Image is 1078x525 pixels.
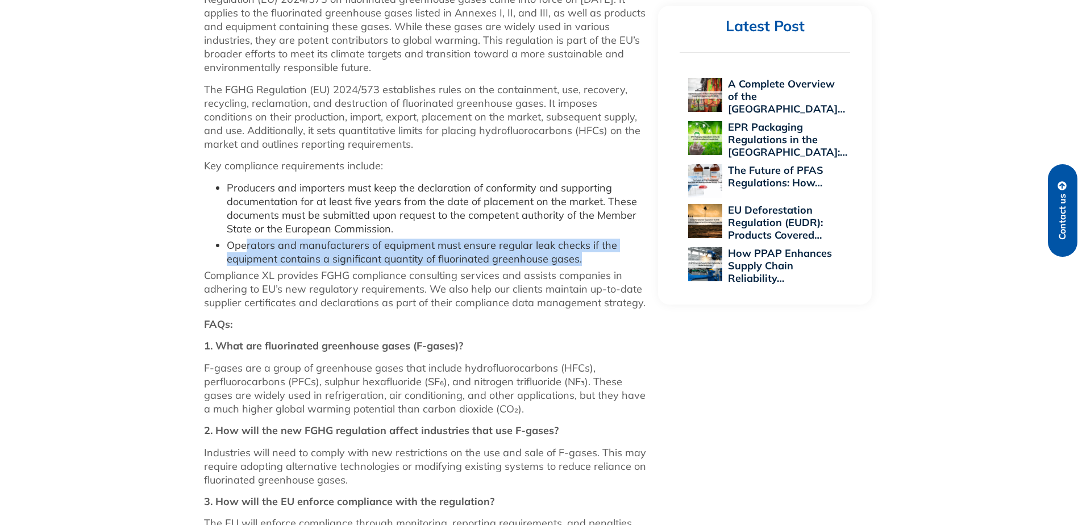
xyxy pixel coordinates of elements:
[204,361,647,416] p: F-gases are a group of greenhouse gases that include hydrofluorocarbons (HFCs), perfluorocarbons ...
[204,424,559,437] strong: 2. How will the new FGHG regulation affect industries that use F-gases?
[688,247,722,281] img: How PPAP Enhances Supply Chain Reliability Across Global Industries
[688,164,722,198] img: The Future of PFAS Regulations: How 2025 Will Reshape Global Supply Chains
[1048,164,1077,257] a: Contact us
[227,239,647,266] li: Operators and manufacturers of equipment must ensure regular leak checks if the equipment contain...
[728,203,823,241] a: EU Deforestation Regulation (EUDR): Products Covered…
[204,339,463,352] strong: 1. What are fluorinated greenhouse gases (F-gases)?
[204,83,647,151] p: The FGHG Regulation (EU) 2024/573 establishes rules on the containment, use, recovery, recycling,...
[204,446,647,487] p: Industries will need to comply with new restrictions on the use and sale of F-gases. This may req...
[728,77,845,115] a: A Complete Overview of the [GEOGRAPHIC_DATA]…
[728,164,823,189] a: The Future of PFAS Regulations: How…
[728,120,847,159] a: EPR Packaging Regulations in the [GEOGRAPHIC_DATA]:…
[204,318,232,331] strong: FAQs:
[728,247,832,285] a: How PPAP Enhances Supply Chain Reliability…
[204,495,494,508] strong: 3. How will the EU enforce compliance with the regulation?
[204,269,647,310] p: Compliance XL provides FGHG compliance consulting services and assists companies in adhering to E...
[688,121,722,155] img: EPR Packaging Regulations in the US: A 2025 Compliance Perspective
[680,17,850,36] h2: Latest Post
[204,159,647,173] p: Key compliance requirements include:
[227,181,647,236] li: Producers and importers must keep the declaration of conformity and supporting documentation for ...
[688,204,722,238] img: EU Deforestation Regulation (EUDR): Products Covered and Compliance Essentials
[688,78,722,112] img: A Complete Overview of the EU Personal Protective Equipment Regulation 2016/425
[1058,194,1068,240] span: Contact us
